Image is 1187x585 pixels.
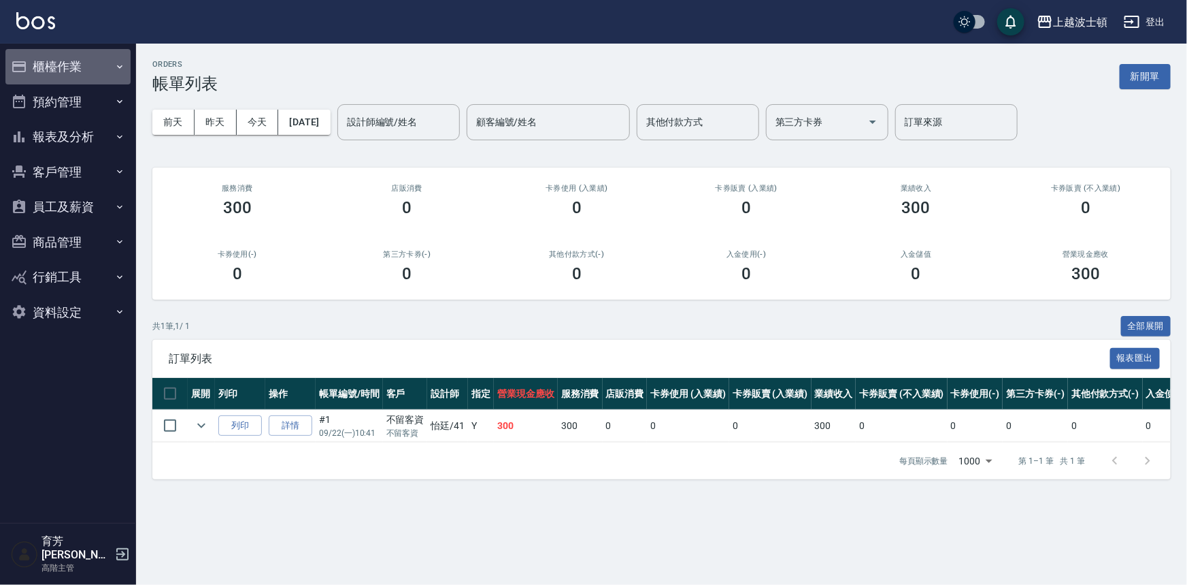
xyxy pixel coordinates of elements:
th: 營業現金應收 [494,378,558,410]
h2: 第三方卡券(-) [339,250,476,259]
a: 詳情 [269,415,312,437]
th: 設計師 [427,378,468,410]
button: 列印 [218,415,262,437]
button: 昨天 [195,110,237,135]
button: [DATE] [278,110,330,135]
h2: 卡券使用(-) [169,250,306,259]
h2: 入金儲值 [848,250,985,259]
h3: 0 [912,264,921,283]
div: 上越波士頓 [1053,14,1107,31]
th: 卡券販賣 (不入業績) [856,378,947,410]
button: 商品管理 [5,225,131,260]
td: 300 [558,410,603,442]
h3: 服務消費 [169,184,306,193]
td: 0 [729,410,812,442]
p: 09/22 (一) 10:41 [319,427,380,439]
h3: 0 [233,264,242,283]
p: 每頁顯示數量 [899,455,948,467]
button: 全部展開 [1121,316,1171,337]
th: 列印 [215,378,265,410]
h3: 0 [572,264,582,283]
button: 登出 [1118,10,1171,35]
h2: ORDERS [152,60,218,69]
td: Y [468,410,494,442]
td: 0 [603,410,648,442]
button: expand row [191,415,212,436]
button: 客戶管理 [5,155,131,190]
h2: 卡券使用 (入業績) [508,184,646,193]
button: 員工及薪資 [5,189,131,225]
p: 共 1 筆, 1 / 1 [152,320,190,332]
h3: 0 [1081,198,1090,217]
th: 卡券使用 (入業績) [647,378,729,410]
td: 300 [812,410,856,442]
p: 第 1–1 筆 共 1 筆 [1019,455,1085,467]
p: 高階主管 [41,562,111,574]
th: 第三方卡券(-) [1003,378,1068,410]
h3: 帳單列表 [152,74,218,93]
td: 300 [494,410,558,442]
h2: 店販消費 [339,184,476,193]
button: 上越波士頓 [1031,8,1113,36]
h2: 卡券販賣 (不入業績) [1018,184,1155,193]
td: 0 [1068,410,1143,442]
h3: 300 [1071,264,1100,283]
th: 卡券販賣 (入業績) [729,378,812,410]
th: 其他付款方式(-) [1068,378,1143,410]
th: 服務消費 [558,378,603,410]
h2: 其他付款方式(-) [508,250,646,259]
img: Logo [16,12,55,29]
td: 0 [1003,410,1068,442]
th: 業績收入 [812,378,856,410]
h3: 0 [741,198,751,217]
td: 怡廷 /41 [427,410,468,442]
h3: 0 [402,198,412,217]
td: #1 [316,410,383,442]
h3: 0 [741,264,751,283]
h3: 0 [402,264,412,283]
button: 今天 [237,110,279,135]
h3: 300 [223,198,252,217]
h2: 業績收入 [848,184,985,193]
th: 客戶 [383,378,428,410]
td: 0 [856,410,947,442]
h3: 300 [902,198,931,217]
button: 櫃檯作業 [5,49,131,84]
span: 訂單列表 [169,352,1110,366]
th: 帳單編號/時間 [316,378,383,410]
h2: 入金使用(-) [678,250,816,259]
th: 展開 [188,378,215,410]
th: 店販消費 [603,378,648,410]
button: 新開單 [1120,64,1171,89]
td: 0 [647,410,729,442]
button: save [997,8,1024,35]
h2: 營業現金應收 [1018,250,1155,259]
button: 預約管理 [5,84,131,120]
th: 指定 [468,378,494,410]
a: 報表匯出 [1110,351,1160,364]
th: 操作 [265,378,316,410]
div: 不留客資 [386,413,424,427]
h2: 卡券販賣 (入業績) [678,184,816,193]
div: 1000 [954,443,997,479]
th: 卡券使用(-) [948,378,1003,410]
button: 前天 [152,110,195,135]
a: 新開單 [1120,69,1171,82]
p: 不留客資 [386,427,424,439]
button: 資料設定 [5,295,131,330]
button: Open [862,111,884,133]
h3: 0 [572,198,582,217]
button: 報表匯出 [1110,348,1160,369]
img: Person [11,541,38,568]
button: 報表及分析 [5,119,131,155]
td: 0 [948,410,1003,442]
button: 行銷工具 [5,259,131,295]
h5: 育芳[PERSON_NAME] [41,535,111,562]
